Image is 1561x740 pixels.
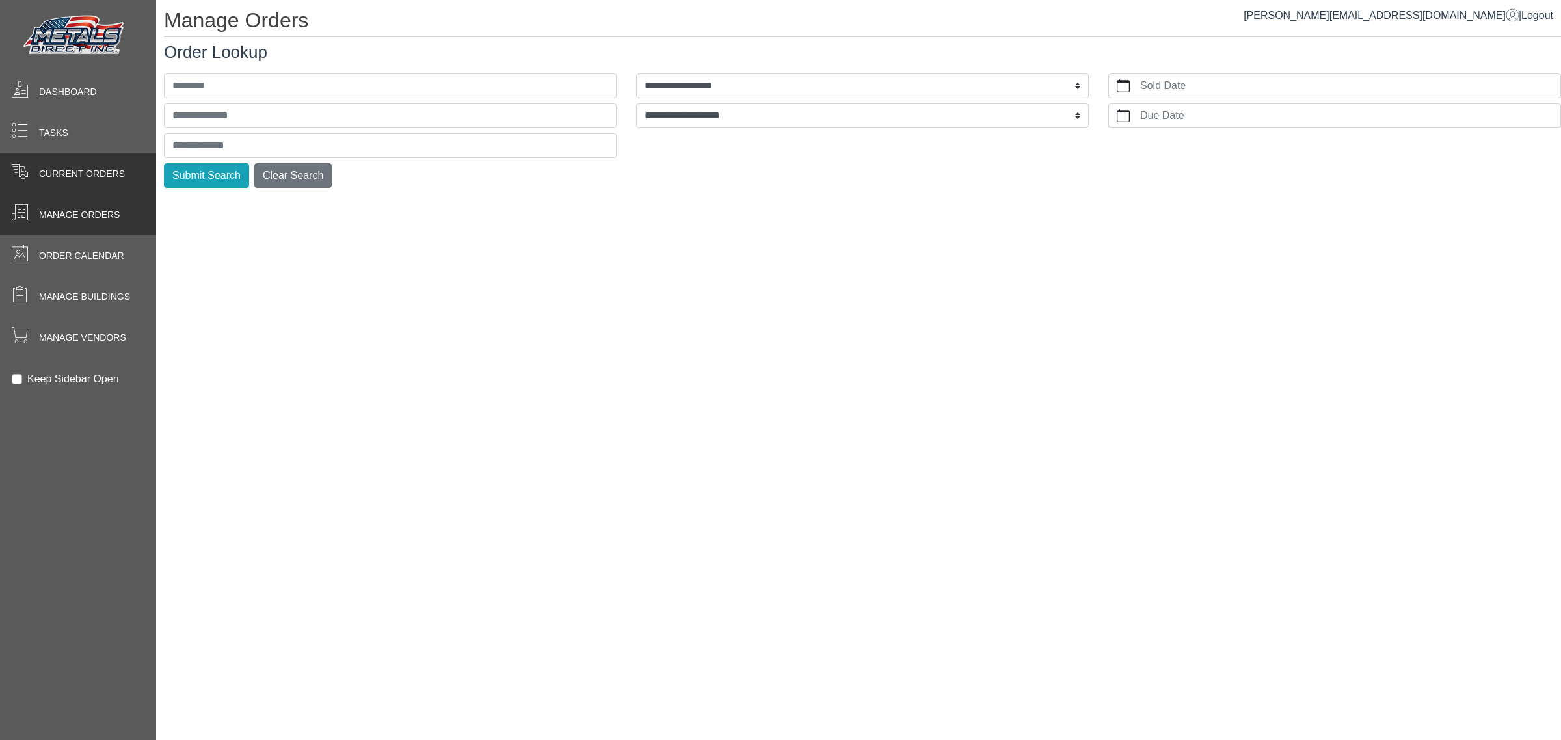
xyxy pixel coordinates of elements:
span: Dashboard [39,85,97,99]
svg: calendar [1117,109,1130,122]
img: Metals Direct Inc Logo [20,12,130,60]
button: calendar [1109,104,1138,127]
span: Logout [1521,10,1553,21]
span: Manage Orders [39,208,120,222]
button: Clear Search [254,163,332,188]
label: Sold Date [1138,74,1560,98]
a: [PERSON_NAME][EMAIL_ADDRESS][DOMAIN_NAME] [1244,10,1519,21]
label: Due Date [1138,104,1560,127]
button: Submit Search [164,163,249,188]
label: Keep Sidebar Open [27,371,119,387]
div: | [1244,8,1553,23]
h1: Manage Orders [164,8,1561,37]
span: Order Calendar [39,249,124,263]
span: Manage Vendors [39,331,126,345]
span: Tasks [39,126,68,140]
span: Current Orders [39,167,125,181]
button: calendar [1109,74,1138,98]
span: Manage Buildings [39,290,130,304]
h3: Order Lookup [164,42,1561,62]
svg: calendar [1117,79,1130,92]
